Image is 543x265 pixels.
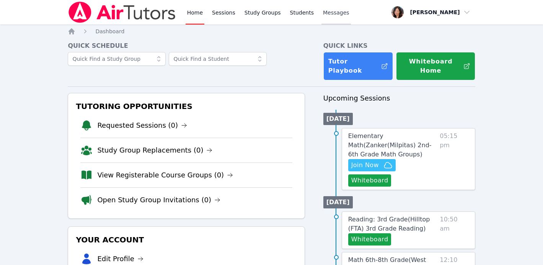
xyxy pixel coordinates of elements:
[323,196,353,208] li: [DATE]
[323,41,475,50] h4: Quick Links
[68,2,176,23] img: Air Tutors
[68,28,475,35] nav: Breadcrumb
[95,28,124,34] span: Dashboard
[440,132,468,187] span: 05:15 pm
[74,99,298,113] h3: Tutoring Opportunities
[323,113,353,125] li: [DATE]
[323,9,349,16] span: Messages
[68,52,166,66] input: Quick Find a Study Group
[97,170,233,180] a: View Registerable Course Groups (0)
[74,233,298,247] h3: Your Account
[351,161,379,170] span: Join Now
[97,254,143,264] a: Edit Profile
[323,52,393,80] a: Tutor Playbook
[97,120,187,131] a: Requested Sessions (0)
[348,132,432,158] span: Elementary Math ( Zanker(Milpitas) 2nd-6th Grade Math Groups )
[95,28,124,35] a: Dashboard
[348,159,396,171] button: Join Now
[348,233,391,245] button: Whiteboard
[97,195,220,205] a: Open Study Group Invitations (0)
[68,41,305,50] h4: Quick Schedule
[440,215,468,245] span: 10:50 am
[396,52,475,80] button: Whiteboard Home
[348,216,430,232] span: Reading: 3rd Grade ( Hilltop (FTA) 3rd Grade Reading )
[169,52,267,66] input: Quick Find a Student
[348,174,391,187] button: Whiteboard
[97,145,212,156] a: Study Group Replacements (0)
[323,93,475,104] h3: Upcoming Sessions
[348,215,437,233] a: Reading: 3rd Grade(Hilltop (FTA) 3rd Grade Reading)
[348,132,437,159] a: Elementary Math(Zanker(Milpitas) 2nd-6th Grade Math Groups)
